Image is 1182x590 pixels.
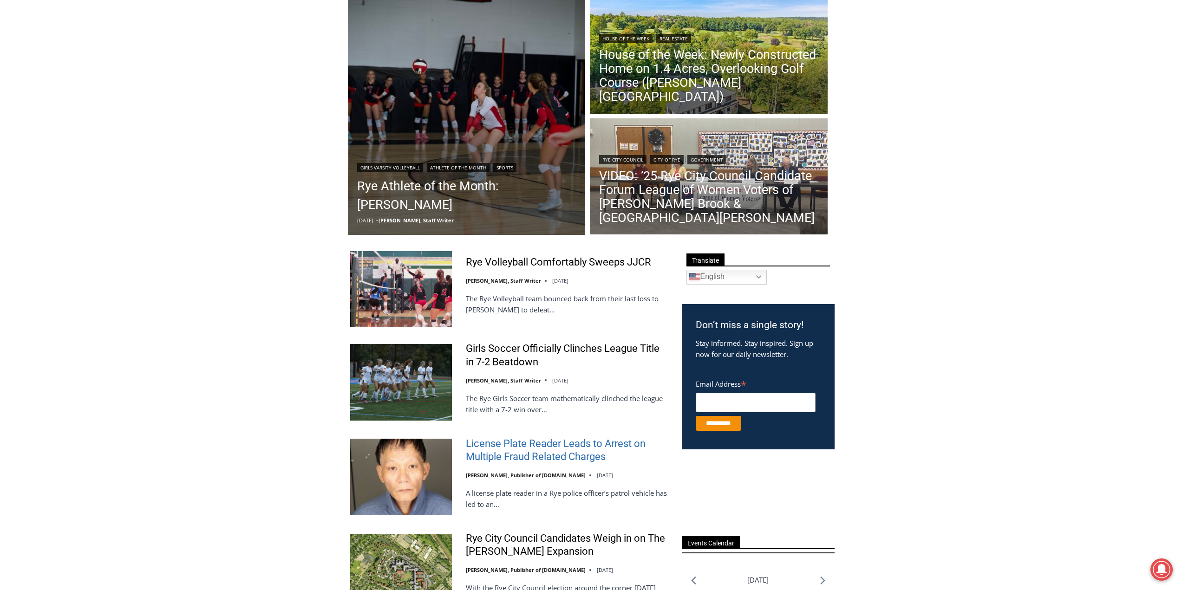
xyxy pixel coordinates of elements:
[466,566,586,573] a: [PERSON_NAME], Publisher of [DOMAIN_NAME]
[599,153,818,164] div: | |
[696,337,821,360] p: Stay informed. Stay inspired. Sign up now for our daily newsletter.
[466,487,670,510] p: A license plate reader in a Rye police officer’s patrol vehicle has led to an…
[466,437,670,464] a: License Plate Reader Leads to Arrest on Multiple Fraud Related Charges
[599,34,653,43] a: House of the Week
[466,293,670,315] p: The Rye Volleyball team bounced back from their last loss to [PERSON_NAME] to defeat…
[590,118,828,237] a: Read More VIDEO: ’25 Rye City Council Candidate Forum League of Women Voters of Rye, Rye Brook & ...
[466,532,670,558] a: Rye City Council Candidates Weigh in on The [PERSON_NAME] Expansion
[599,169,818,225] a: VIDEO: ’25 Rye City Council Candidate Forum League of Women Voters of [PERSON_NAME] Brook & [GEOG...
[696,318,821,333] h3: Don’t miss a single story!
[427,163,490,172] a: Athlete of the Month
[820,576,825,585] a: Next month
[466,393,670,415] p: The Rye Girls Soccer team mathematically clinched the league title with a 7-2 win over…
[552,377,568,384] time: [DATE]
[656,34,691,43] a: Real Estate
[379,217,454,224] a: [PERSON_NAME], Staff Writer
[350,344,452,420] img: Girls Soccer Officially Clinches League Title in 7-2 Beatdown
[552,277,568,284] time: [DATE]
[357,177,576,214] a: Rye Athlete of the Month: [PERSON_NAME]
[691,576,696,585] a: Previous month
[357,161,576,172] div: | |
[650,155,684,164] a: City of Rye
[466,256,651,269] a: Rye Volleyball Comfortably Sweeps JJCR
[747,574,769,586] li: [DATE]
[599,155,647,164] a: Rye City Council
[686,253,725,266] span: Translate
[689,272,700,283] img: en
[493,163,516,172] a: Sports
[466,277,541,284] a: [PERSON_NAME], Staff Writer
[687,155,726,164] a: Government
[590,118,828,237] img: (PHOTO: The League of Women Voters of Rye, Rye Brook & Port Chester held a 2025 Rye City Council ...
[350,439,452,515] img: License Plate Reader Leads to Arrest on Multiple Fraud Related Charges
[466,377,541,384] a: [PERSON_NAME], Staff Writer
[357,217,373,224] time: [DATE]
[682,536,740,549] span: Events Calendar
[350,251,452,327] img: Rye Volleyball Comfortably Sweeps JJCR
[376,217,379,224] span: –
[599,32,818,43] div: |
[597,566,613,573] time: [DATE]
[357,163,423,172] a: Girls Varsity Volleyball
[599,48,818,104] a: House of the Week: Newly Constructed Home on 1.4 Acres, Overlooking Golf Course ([PERSON_NAME][GE...
[696,375,816,391] label: Email Address
[597,472,613,479] time: [DATE]
[466,342,670,369] a: Girls Soccer Officially Clinches League Title in 7-2 Beatdown
[686,270,767,285] a: English
[466,472,586,479] a: [PERSON_NAME], Publisher of [DOMAIN_NAME]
